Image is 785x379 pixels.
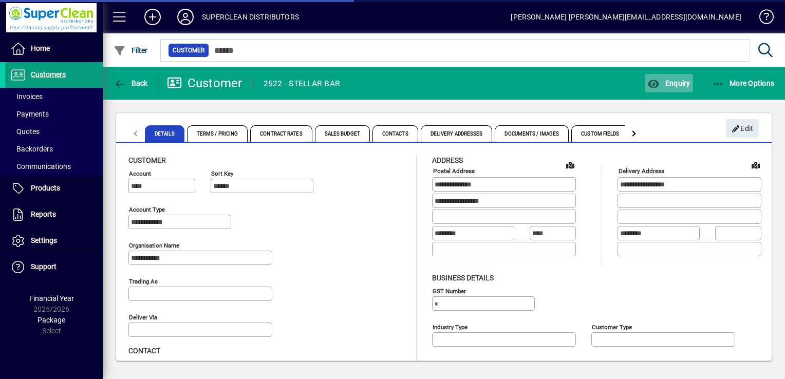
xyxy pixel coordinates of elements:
[5,202,103,228] a: Reports
[129,314,157,321] mat-label: Deliver via
[128,156,166,164] span: Customer
[129,278,158,285] mat-label: Trading as
[571,125,629,142] span: Custom Fields
[29,294,74,302] span: Financial Year
[5,228,103,254] a: Settings
[38,316,65,324] span: Package
[645,74,693,92] button: Enquiry
[31,44,50,52] span: Home
[752,2,772,35] a: Knowledge Base
[111,41,151,60] button: Filter
[726,119,759,138] button: Edit
[10,110,49,118] span: Payments
[511,9,741,25] div: [PERSON_NAME] [PERSON_NAME][EMAIL_ADDRESS][DOMAIN_NAME]
[103,74,159,92] app-page-header-button: Back
[5,140,103,158] a: Backorders
[173,45,204,55] span: Customer
[495,125,569,142] span: Documents / Images
[114,46,148,54] span: Filter
[433,359,476,366] mat-label: Customer group
[128,347,160,355] span: Contact
[250,125,312,142] span: Contract Rates
[187,125,248,142] span: Terms / Pricing
[732,120,754,137] span: Edit
[562,157,578,173] a: View on map
[315,125,370,142] span: Sales Budget
[5,105,103,123] a: Payments
[433,287,466,294] mat-label: GST Number
[129,206,165,213] mat-label: Account Type
[372,125,418,142] span: Contacts
[145,125,184,142] span: Details
[10,92,43,101] span: Invoices
[111,74,151,92] button: Back
[5,88,103,105] a: Invoices
[167,75,242,91] div: Customer
[10,145,53,153] span: Backorders
[5,254,103,280] a: Support
[647,79,690,87] span: Enquiry
[202,9,299,25] div: SUPERCLEAN DISTRIBUTORS
[712,79,775,87] span: More Options
[5,176,103,201] a: Products
[136,8,169,26] button: Add
[10,162,71,170] span: Communications
[747,157,764,173] a: View on map
[31,70,66,79] span: Customers
[114,79,148,87] span: Back
[31,262,57,271] span: Support
[5,123,103,140] a: Quotes
[169,8,202,26] button: Profile
[5,158,103,175] a: Communications
[31,236,57,244] span: Settings
[433,323,468,330] mat-label: Industry type
[432,156,463,164] span: Address
[709,74,777,92] button: More Options
[211,170,233,177] mat-label: Sort key
[421,125,493,142] span: Delivery Addresses
[10,127,40,136] span: Quotes
[31,184,60,192] span: Products
[129,242,179,249] mat-label: Organisation name
[264,75,341,92] div: 2522 - STELLAR BAR
[592,323,632,330] mat-label: Customer type
[432,274,494,282] span: Business details
[31,210,56,218] span: Reports
[5,36,103,62] a: Home
[129,170,151,177] mat-label: Account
